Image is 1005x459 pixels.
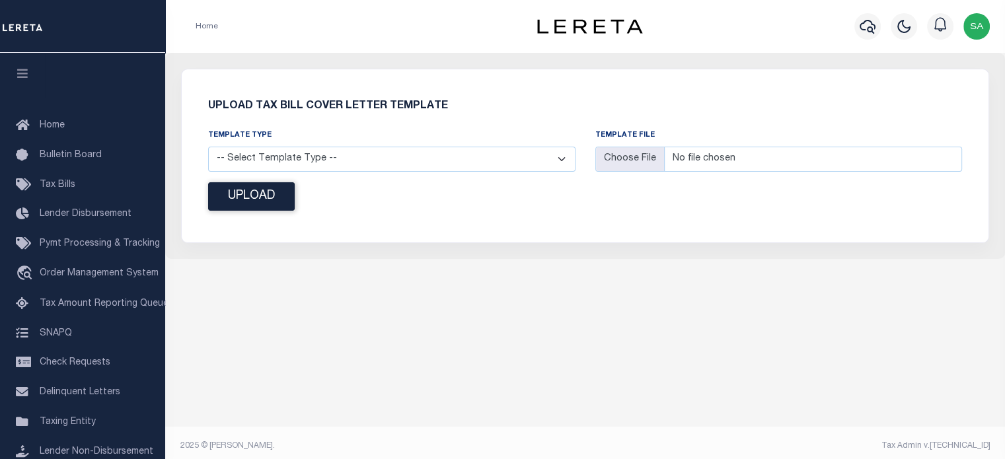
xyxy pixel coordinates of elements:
[537,19,643,34] img: logo-dark.svg
[170,440,585,452] div: 2025 © [PERSON_NAME].
[40,447,153,456] span: Lender Non-Disbursement
[40,209,131,219] span: Lender Disbursement
[595,130,655,141] label: Template File
[40,417,96,427] span: Taxing Entity
[40,121,65,130] span: Home
[40,269,159,278] span: Order Management System
[208,101,962,112] h6: Upload Tax Bill Cover Letter Template
[40,239,160,248] span: Pymt Processing & Tracking
[40,151,102,160] span: Bulletin Board
[963,13,990,40] img: svg+xml;base64,PHN2ZyB4bWxucz0iaHR0cDovL3d3dy53My5vcmcvMjAwMC9zdmciIHBvaW50ZXItZXZlbnRzPSJub25lIi...
[40,299,168,308] span: Tax Amount Reporting Queue
[208,182,295,211] button: Upload
[40,388,120,397] span: Delinquent Letters
[40,328,72,337] span: SNAPQ
[208,130,272,141] label: Template Type
[595,440,990,452] div: Tax Admin v.[TECHNICAL_ID]
[16,265,37,283] i: travel_explore
[196,20,218,32] li: Home
[40,180,75,190] span: Tax Bills
[40,358,110,367] span: Check Requests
